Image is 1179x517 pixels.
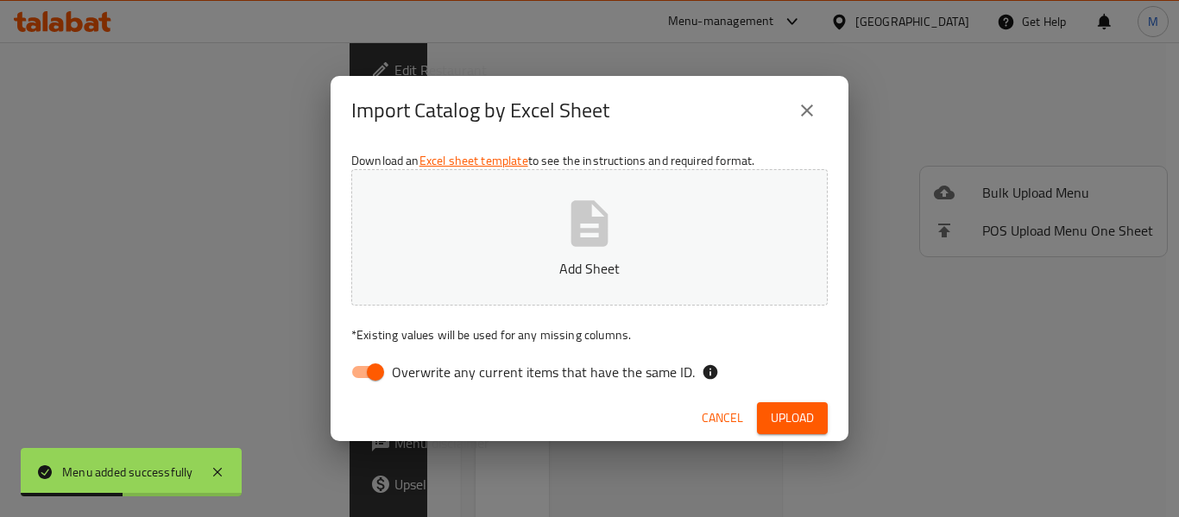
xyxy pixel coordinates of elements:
span: Overwrite any current items that have the same ID. [392,362,695,382]
button: Add Sheet [351,169,828,306]
p: Existing values will be used for any missing columns. [351,326,828,344]
h2: Import Catalog by Excel Sheet [351,97,609,124]
p: Add Sheet [378,258,801,279]
a: Excel sheet template [419,149,528,172]
span: Upload [771,407,814,429]
div: Menu added successfully [62,463,193,482]
div: Download an to see the instructions and required format. [331,145,848,395]
button: Cancel [695,402,750,434]
svg: If the overwrite option isn't selected, then the items that match an existing ID will be ignored ... [702,363,719,381]
button: close [786,90,828,131]
button: Upload [757,402,828,434]
span: Cancel [702,407,743,429]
